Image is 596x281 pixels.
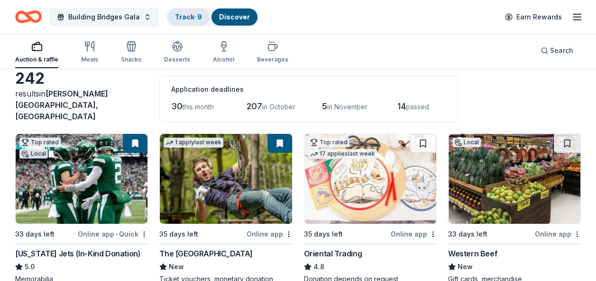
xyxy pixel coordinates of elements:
[257,37,288,68] button: Beverages
[397,101,406,111] span: 14
[213,37,234,68] button: Alcohol
[15,69,148,88] div: 242
[322,101,327,111] span: 5
[15,228,55,240] div: 33 days left
[15,37,58,68] button: Auction & raffle
[308,138,349,147] div: Top rated
[304,134,436,224] img: Image for Oriental Trading
[304,248,362,259] div: Oriental Trading
[15,56,58,63] div: Auction & raffle
[391,228,437,240] div: Online app
[175,13,202,21] a: Track· 9
[213,56,234,63] div: Alcohol
[68,11,140,23] span: Building Bridges Gala
[308,149,377,159] div: 17 applies last week
[247,101,262,111] span: 207
[15,89,108,121] span: [PERSON_NAME][GEOGRAPHIC_DATA], [GEOGRAPHIC_DATA]
[452,138,481,147] div: Local
[166,8,258,26] button: Track· 9Discover
[121,37,141,68] button: Snacks
[257,56,288,63] div: Beverages
[448,248,497,259] div: Western Beef
[406,103,429,111] span: passed
[499,9,568,26] a: Earn Rewards
[550,45,573,56] span: Search
[533,41,581,60] button: Search
[183,103,214,111] span: this month
[116,230,118,238] span: •
[304,228,343,240] div: 35 days left
[78,228,148,240] div: Online app Quick
[81,56,98,63] div: Meals
[327,103,367,111] span: in November
[25,261,35,272] span: 5.0
[164,56,190,63] div: Desserts
[15,6,42,28] a: Home
[81,37,98,68] button: Meals
[164,138,223,148] div: 1 apply last week
[313,261,324,272] span: 4.8
[49,8,159,26] button: Building Bridges Gala
[19,138,61,147] div: Top rated
[15,89,108,121] span: in
[15,88,148,122] div: results
[262,103,295,111] span: in October
[219,13,250,21] a: Discover
[159,248,253,259] div: The [GEOGRAPHIC_DATA]
[449,134,580,224] img: Image for Western Beef
[164,37,190,68] button: Desserts
[160,134,292,224] img: Image for The Adventure Park
[448,228,487,240] div: 33 days left
[169,261,184,272] span: New
[19,149,48,158] div: Local
[247,228,293,240] div: Online app
[159,228,198,240] div: 35 days left
[458,261,473,272] span: New
[535,228,581,240] div: Online app
[16,134,147,224] img: Image for New York Jets (In-Kind Donation)
[171,101,183,111] span: 30
[171,84,446,95] div: Application deadlines
[15,248,140,259] div: [US_STATE] Jets (In-Kind Donation)
[121,56,141,63] div: Snacks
